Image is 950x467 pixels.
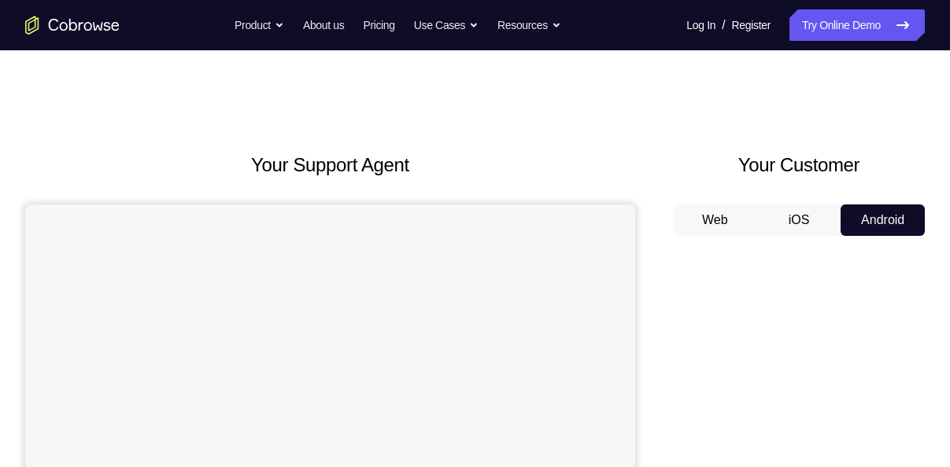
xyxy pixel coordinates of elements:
a: Log In [686,9,715,41]
h2: Your Customer [673,151,925,179]
button: Product [235,9,284,41]
button: Use Cases [414,9,479,41]
a: Register [732,9,771,41]
button: iOS [757,204,841,236]
a: Try Online Demo [789,9,925,41]
h2: Your Support Agent [25,151,635,179]
button: Android [841,204,925,236]
a: Go to the home page [25,16,120,35]
a: Pricing [363,9,394,41]
button: Web [673,204,757,236]
button: Resources [497,9,561,41]
a: About us [303,9,344,41]
span: / [722,16,725,35]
